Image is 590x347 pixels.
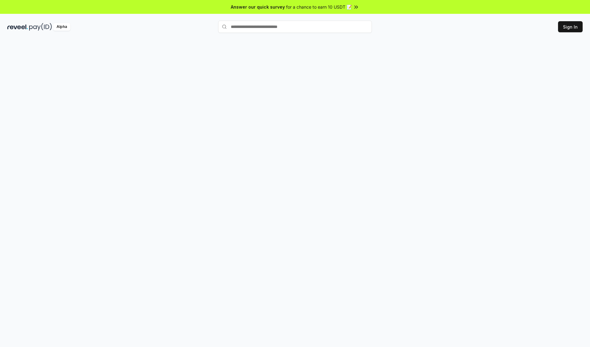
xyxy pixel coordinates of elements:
img: reveel_dark [7,23,28,31]
span: for a chance to earn 10 USDT 📝 [286,4,352,10]
img: pay_id [29,23,52,31]
div: Alpha [53,23,70,31]
span: Answer our quick survey [231,4,285,10]
button: Sign In [558,21,583,32]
